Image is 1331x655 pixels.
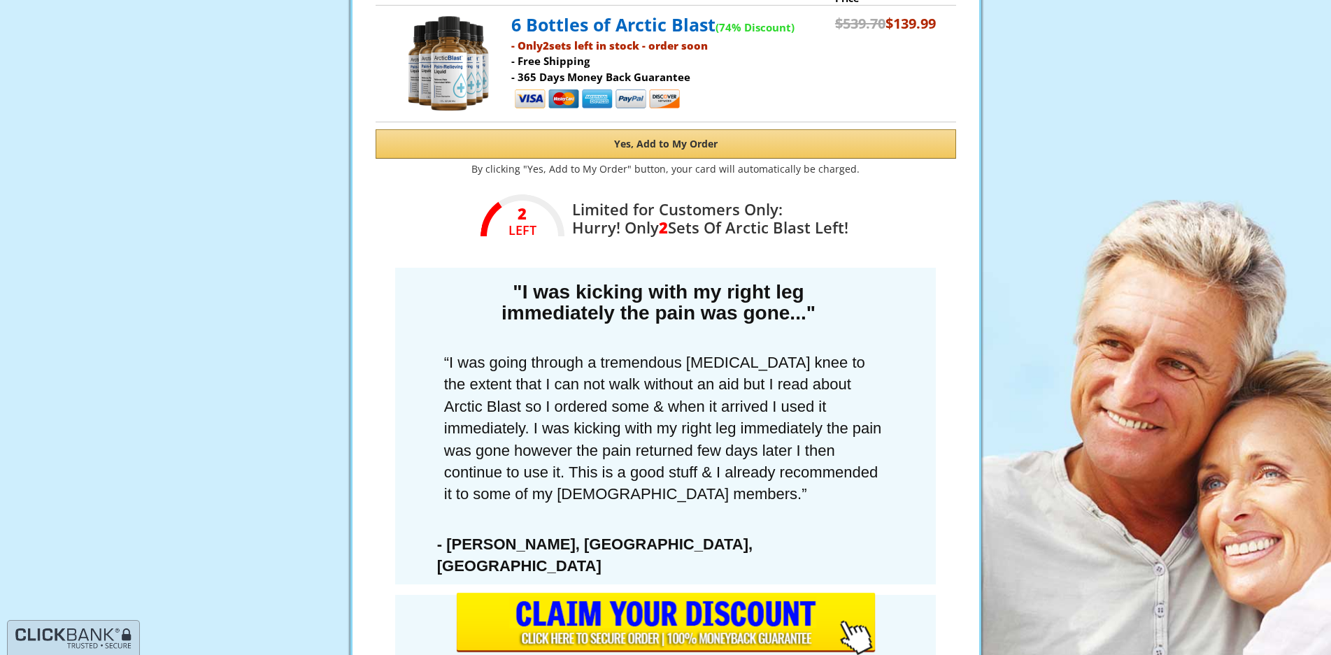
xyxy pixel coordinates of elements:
p: - Only sets left in stock - order soon [511,38,828,54]
div: LEFT [481,223,564,237]
p: “I was going through a tremendous [MEDICAL_DATA] knee to the extent that I can not walk without a... [402,345,930,512]
p: $139.99 [835,14,936,34]
span: (74% Discount) [716,20,795,34]
p: - 365 Days Money Back Guarantee [511,69,828,85]
img: logo-tab-dark-blue-en.png [15,627,132,650]
p: 6 Bottles of Arctic Blast [511,13,828,38]
p: By clicking "Yes, Add to My Order" button, your card will automatically be charged. [348,162,984,176]
span: 2 [543,38,549,52]
strike: $539.70 [835,14,885,33]
p: - Free Shipping [511,53,828,69]
span: 2 [659,217,668,238]
img: prod image [397,13,501,115]
button: Yes, Add to My Order [376,129,956,159]
div: Limited for Customers Only: [562,197,848,236]
strong: - [PERSON_NAME], [GEOGRAPHIC_DATA], [GEOGRAPHIC_DATA] [437,535,753,575]
strong: "I was kicking with my right leg immediately the pain was gone..." [501,281,816,324]
span: Yes, Add to My Order [614,137,718,150]
em: 2 [481,206,564,220]
div: Hurry! Only Sets Of Arctic Blast Left! [572,218,848,236]
input: Submit Form [456,593,876,655]
img: payment.png [513,87,681,113]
